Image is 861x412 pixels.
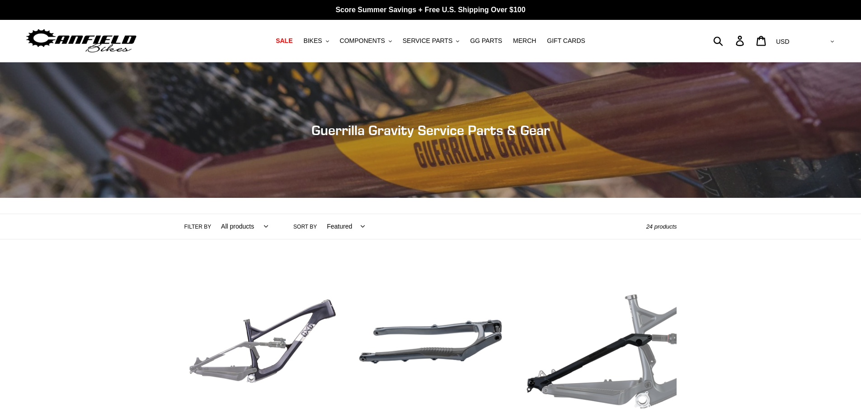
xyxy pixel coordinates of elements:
span: SALE [276,37,292,45]
span: GG PARTS [470,37,502,45]
span: MERCH [513,37,536,45]
span: 24 products [646,223,677,230]
a: GIFT CARDS [542,35,590,47]
button: SERVICE PARTS [398,35,464,47]
a: MERCH [508,35,541,47]
a: SALE [271,35,297,47]
span: COMPONENTS [340,37,385,45]
img: Canfield Bikes [25,27,138,55]
button: COMPONENTS [335,35,396,47]
label: Filter by [184,223,212,231]
span: Guerrilla Gravity Service Parts & Gear [311,122,550,138]
span: SERVICE PARTS [403,37,452,45]
span: BIKES [303,37,322,45]
a: GG PARTS [466,35,507,47]
input: Search [718,31,741,51]
button: BIKES [299,35,333,47]
span: GIFT CARDS [547,37,585,45]
label: Sort by [293,223,317,231]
